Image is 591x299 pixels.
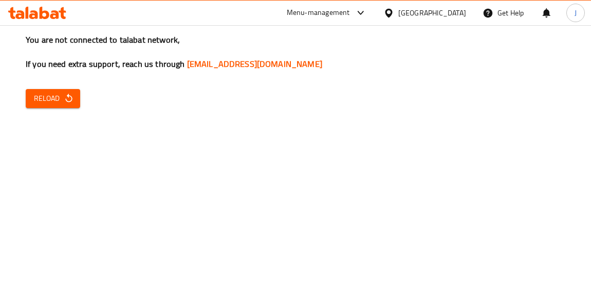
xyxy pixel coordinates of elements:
a: [EMAIL_ADDRESS][DOMAIN_NAME] [187,56,322,72]
h3: You are not connected to talabat network, If you need extra support, reach us through [26,34,565,70]
button: Reload [26,89,80,108]
div: Menu-management [287,7,350,19]
span: J [575,7,577,19]
div: [GEOGRAPHIC_DATA] [398,7,466,19]
span: Reload [34,92,72,105]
